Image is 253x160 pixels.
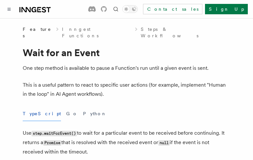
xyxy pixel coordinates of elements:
code: step.waitForEvent() [31,131,77,136]
button: Python [83,106,107,121]
a: Inngest Functions [62,26,132,39]
code: null [158,140,170,146]
a: Sign Up [205,4,248,14]
code: Promise [43,140,61,146]
a: Contact sales [143,4,202,14]
button: Go [66,106,78,121]
button: Toggle dark mode [122,5,138,13]
button: Toggle navigation [5,5,13,13]
p: Use to wait for a particular event to be received before continuing. It returns a that is resolve... [23,129,230,156]
span: Features [23,26,53,39]
p: This is a useful pattern to react to specific user actions (for example, implement "Human in the ... [23,80,230,99]
button: Find something... [112,5,120,13]
a: Steps & Workflows [141,26,230,39]
h1: Wait for an Event [23,47,230,58]
p: One step method is available to pause a Function's run until a given event is sent. [23,64,230,73]
button: TypeScript [23,106,61,121]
